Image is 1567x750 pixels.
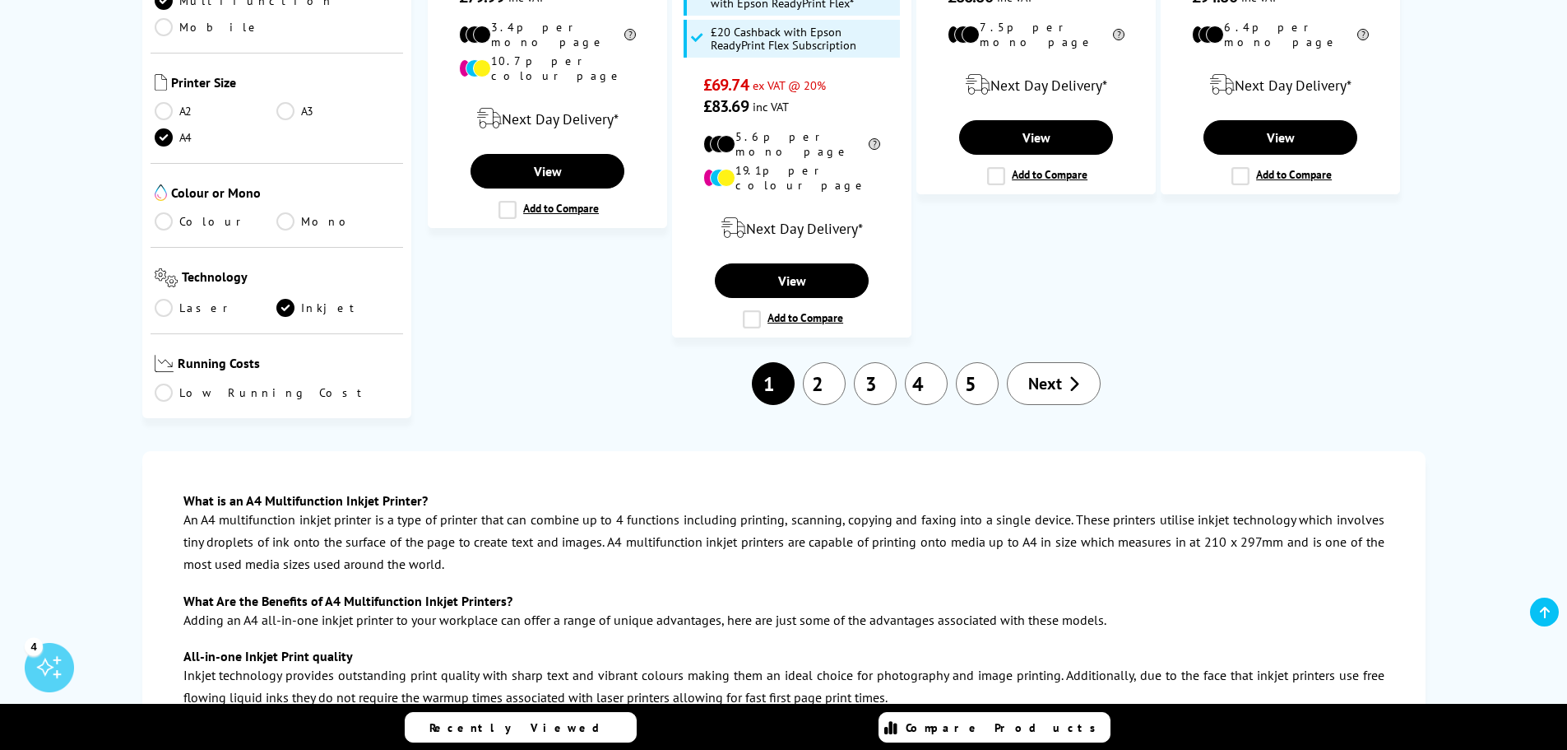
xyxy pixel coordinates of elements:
img: Running Costs [155,355,174,372]
span: inc VAT [753,99,789,114]
a: Compare Products [879,712,1110,743]
li: 7.5p per mono page [948,20,1124,49]
a: A3 [276,102,399,120]
a: Inkjet [276,299,399,317]
a: Colour [155,212,277,231]
a: A2 [155,102,277,120]
img: Technology [155,268,178,287]
h3: What is an A4 Multifunction Inkjet Printer? [183,492,1384,509]
p: Adding an A4 all-in-one inkjet printer to your workplace can offer a range of unique advantages, ... [183,609,1384,631]
h3: All-in-one Inkjet Print quality [183,648,1384,664]
a: View [1203,120,1356,155]
h3: What Are the Benefits of A4 Multifunction Inkjet Printers? [183,593,1384,609]
label: Add to Compare [1231,167,1332,185]
span: Running Costs [178,355,399,375]
div: modal_delivery [925,62,1147,108]
span: Technology [182,268,399,291]
label: Add to Compare [987,167,1087,185]
img: Printer Size [155,74,167,91]
a: 3 [854,362,897,405]
p: Inkjet technology provides outstanding print quality with sharp text and vibrant colours making t... [183,664,1384,709]
a: Mono [276,212,399,231]
li: 6.4p per mono page [1192,20,1369,49]
a: A4 [155,128,277,147]
label: Add to Compare [498,201,599,219]
span: ex VAT @ 20% [753,77,826,93]
span: Colour or Mono [171,184,400,204]
a: 5 [956,362,999,405]
a: Laser [155,299,277,317]
a: Next [1007,362,1101,405]
span: Next [1028,373,1062,394]
li: 19.1p per colour page [703,163,880,193]
a: 4 [905,362,948,405]
span: £69.74 [703,74,749,95]
li: 5.6p per mono page [703,129,880,159]
p: An A4 multifunction inkjet printer is a type of printer that can combine up to 4 functions includ... [183,509,1384,576]
div: modal_delivery [1170,62,1391,108]
span: £20 Cashback with Epson ReadyPrint Flex Subscription [711,26,897,52]
img: Colour or Mono [155,184,167,201]
a: 2 [803,362,846,405]
span: Compare Products [906,720,1105,735]
div: modal_delivery [681,205,902,251]
div: modal_delivery [437,95,658,142]
span: Printer Size [171,74,400,94]
span: Recently Viewed [429,720,616,735]
a: Recently Viewed [405,712,637,743]
a: Low Running Cost [155,384,400,402]
a: View [959,120,1112,155]
a: View [471,154,624,189]
a: Mobile [155,18,277,36]
li: 3.4p per mono page [459,20,636,49]
label: Add to Compare [743,310,843,328]
li: 10.7p per colour page [459,54,636,83]
a: View [715,263,868,298]
div: 4 [25,637,43,655]
span: £83.69 [703,95,749,117]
